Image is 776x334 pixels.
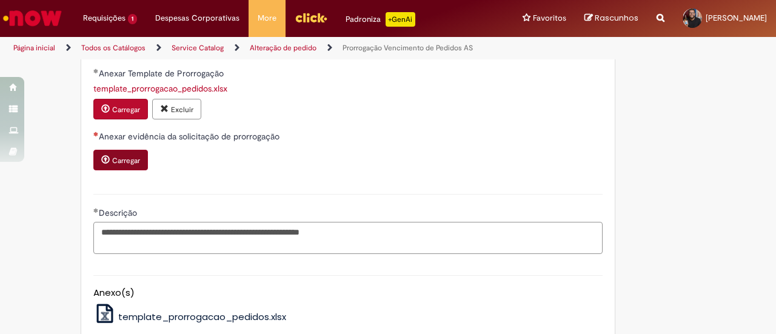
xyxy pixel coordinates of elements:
[112,105,140,115] small: Carregar
[343,43,473,53] a: Prorrogação Vencimento de Pedidos AS
[93,310,287,323] a: template_prorrogacao_pedidos.xlsx
[386,12,415,27] p: +GenAi
[118,310,286,323] span: template_prorrogacao_pedidos.xlsx
[346,12,415,27] div: Padroniza
[595,12,638,24] span: Rascunhos
[112,156,140,165] small: Carregar
[93,150,148,170] button: Carregar anexo de Anexar evidência da solicitação de prorrogação Required
[706,13,767,23] span: [PERSON_NAME]
[258,12,276,24] span: More
[93,208,99,213] span: Obrigatório Preenchido
[128,14,137,24] span: 1
[81,43,145,53] a: Todos os Catálogos
[93,222,603,254] textarea: Descrição
[93,68,99,73] span: Obrigatório Preenchido
[99,131,282,142] span: Anexar evidência da solicitação de prorrogação
[584,13,638,24] a: Rascunhos
[13,43,55,53] a: Página inicial
[93,99,148,119] button: Carregar anexo de Anexar Template de Prorrogação Required
[172,43,224,53] a: Service Catalog
[533,12,566,24] span: Favoritos
[93,132,99,136] span: Necessários
[1,6,64,30] img: ServiceNow
[295,8,327,27] img: click_logo_yellow_360x200.png
[9,37,508,59] ul: Trilhas de página
[99,207,139,218] span: Descrição
[152,99,201,119] button: Excluir anexo template_prorrogacao_pedidos.xlsx
[155,12,239,24] span: Despesas Corporativas
[93,83,227,94] a: Download de template_prorrogacao_pedidos.xlsx
[99,68,226,79] span: Anexar Template de Prorrogação
[93,288,603,298] h5: Anexo(s)
[83,12,125,24] span: Requisições
[250,43,316,53] a: Alteração de pedido
[171,105,193,115] small: Excluir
